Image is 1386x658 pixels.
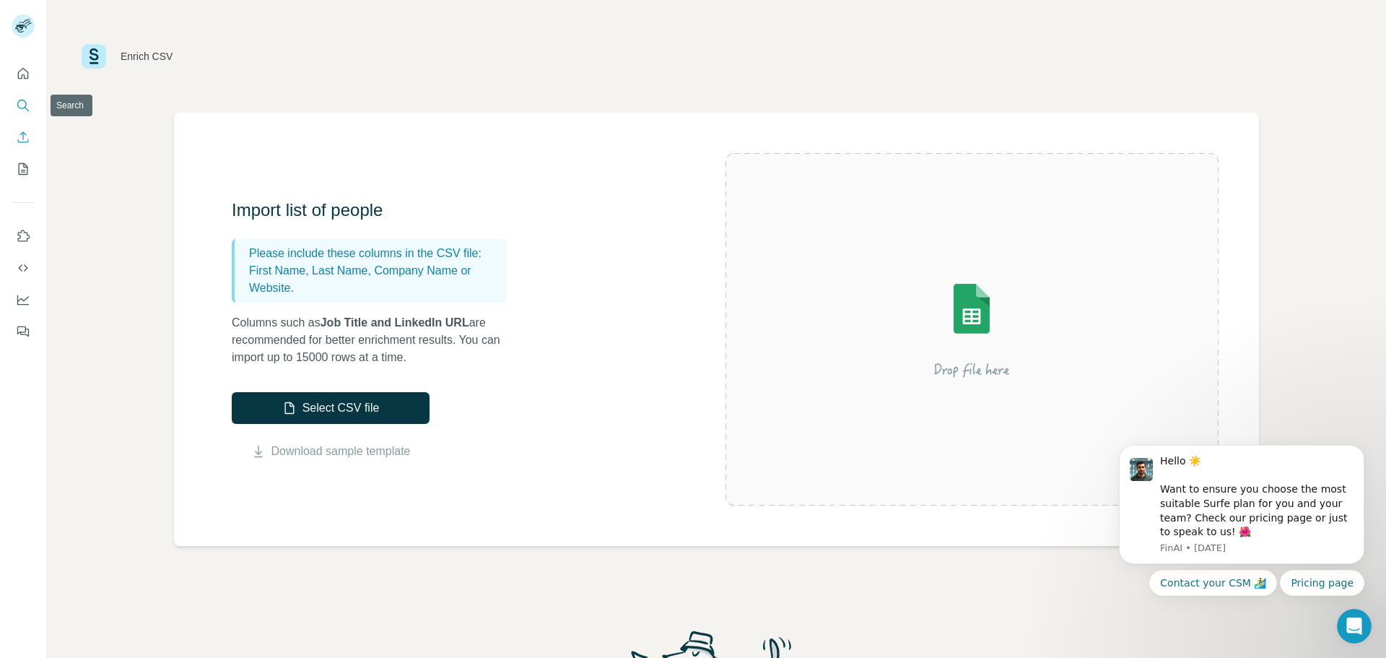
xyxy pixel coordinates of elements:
img: Surfe Logo [82,44,106,69]
p: First Name, Last Name, Company Name or Website. [249,262,500,297]
button: Select CSV file [232,392,430,424]
button: Download sample template [232,443,430,460]
img: Surfe Illustration - Drop file here or select below [842,243,1102,416]
span: Job Title and LinkedIn URL [321,316,469,329]
button: Feedback [12,319,35,345]
button: Quick start [12,61,35,87]
p: Columns such as are recommended for better enrichment results. You can import up to 15000 rows at... [232,314,520,366]
h3: Import list of people [232,199,520,222]
button: Use Surfe on LinkedIn [12,223,35,249]
button: Search [12,92,35,118]
button: Enrich CSV [12,124,35,150]
a: Download sample template [271,443,411,460]
button: My lists [12,156,35,182]
p: Please include these columns in the CSV file: [249,245,500,262]
button: Dashboard [12,287,35,313]
button: Use Surfe API [12,255,35,281]
div: Enrich CSV [121,49,173,64]
iframe: Intercom live chat [1337,609,1372,644]
iframe: Intercom notifications message [1097,397,1386,619]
